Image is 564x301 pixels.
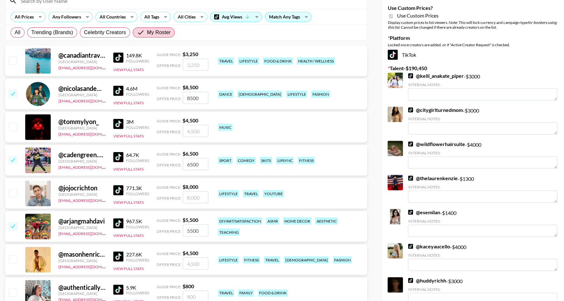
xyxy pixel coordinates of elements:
span: Use Custom Prices [397,12,439,19]
span: Offer Price: [157,262,182,267]
a: [EMAIL_ADDRESS][DOMAIN_NAME] [58,97,123,103]
a: [EMAIL_ADDRESS][DOMAIN_NAME] [58,130,123,136]
span: Offer Price: [157,163,182,167]
div: - $ 4000 [408,141,558,169]
span: Offer Price: [157,295,182,300]
span: Offer Price: [157,196,182,201]
a: @kelli_anakate_piper [408,73,464,79]
div: @ canadiantravelgal [58,51,106,59]
div: Followers [126,125,149,130]
div: Followers [126,92,149,97]
div: music [218,124,233,131]
div: Match Any Tags [265,12,312,22]
div: Locked once creators are added, or if "Active Creator Request" is checked. [388,42,559,47]
div: 227.6K [126,251,149,258]
div: Followers [126,291,149,296]
div: lifestyle [218,256,239,264]
span: Offer Price: [157,229,182,234]
div: Followers [126,258,149,262]
div: 771.3K [126,185,149,191]
input: 8,000 [183,191,208,203]
img: TikTok [388,50,398,60]
div: Internal Notes: [408,219,558,224]
div: lifestyle [238,57,259,65]
span: Guide Price: [157,85,181,90]
div: 149.8K [126,52,149,59]
button: View Full Stats [113,233,144,238]
a: @kaceyaucello [408,243,450,250]
div: - $ 1400 [408,209,558,237]
img: TikTok [408,176,413,181]
div: family [238,290,254,297]
div: Internal Notes: [408,116,558,121]
a: [EMAIL_ADDRESS][DOMAIN_NAME] [58,64,123,70]
div: comedy [237,157,256,164]
label: Platform [388,35,559,41]
strong: $ 5,500 [183,217,198,223]
div: dance [218,91,234,98]
button: View Full Stats [113,67,144,72]
input: 5,500 [183,224,208,237]
div: @ arjangmahdavi [58,217,106,225]
div: Internal Notes: [408,287,558,292]
label: Talent - $ 190,450 [388,65,559,71]
div: [GEOGRAPHIC_DATA] [58,225,106,230]
div: All Prices [11,12,35,22]
span: All [15,29,20,36]
div: 4.6M [126,85,149,92]
div: [GEOGRAPHIC_DATA] [58,92,106,97]
div: [GEOGRAPHIC_DATA] [58,59,106,64]
input: 6,500 [183,158,208,170]
div: @ cadengreen.12 [58,151,106,159]
div: 5.9K [126,284,149,291]
span: Guide Price: [157,284,181,289]
span: Guide Price: [157,251,181,256]
strong: $ 4,500 [183,117,198,123]
img: TikTok [408,244,413,249]
button: View Full Stats [113,134,144,138]
a: @wildflowerhairsuite [408,141,465,147]
strong: $ 4,500 [183,250,198,256]
div: [DEMOGRAPHIC_DATA] [237,91,282,98]
div: Any Followers [49,12,82,22]
div: [GEOGRAPHIC_DATA] [58,291,106,296]
a: [EMAIL_ADDRESS][DOMAIN_NAME] [58,164,123,170]
img: TikTok [113,86,124,96]
a: [EMAIL_ADDRESS][DOMAIN_NAME] [58,263,123,269]
div: [GEOGRAPHIC_DATA] [58,126,106,130]
button: View Full Stats [113,266,144,271]
div: - $ 4000 [408,243,558,271]
div: Followers [126,191,149,196]
div: Internal Notes: [408,253,558,258]
input: 8,500 [183,92,208,104]
img: TikTok [113,185,124,195]
span: Guide Price: [157,52,181,57]
span: My Roster [147,29,171,36]
div: 64.7K [126,152,149,158]
a: [EMAIL_ADDRESS][DOMAIN_NAME] [58,230,123,236]
div: food & drink [258,290,288,297]
div: All Cities [174,12,197,22]
div: health / wellness [297,57,335,65]
div: youtube [263,190,284,197]
div: @ jojocrichton [58,184,106,192]
div: home decor [283,217,312,225]
div: lifestyle [218,190,239,197]
div: - $ 3000 [408,107,558,135]
input: 3,250 [183,59,208,71]
div: Avg Views [210,12,262,22]
span: Trending (Brands) [31,29,73,36]
img: TikTok [113,252,124,262]
div: Display custom prices to list viewers. Note: This will lock currency and campaign type . Cannot b... [388,20,559,30]
div: aesthetic [315,217,338,225]
div: Followers [126,59,149,63]
span: Guide Price: [157,119,181,123]
div: @ authenticallykara [58,283,106,291]
img: TikTok [408,210,413,215]
strong: $ 6,500 [183,150,198,157]
div: All Tags [140,12,161,22]
div: lifestyle [286,91,307,98]
div: teaching [218,229,240,236]
div: Followers [126,158,149,163]
img: TikTok [408,73,413,78]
